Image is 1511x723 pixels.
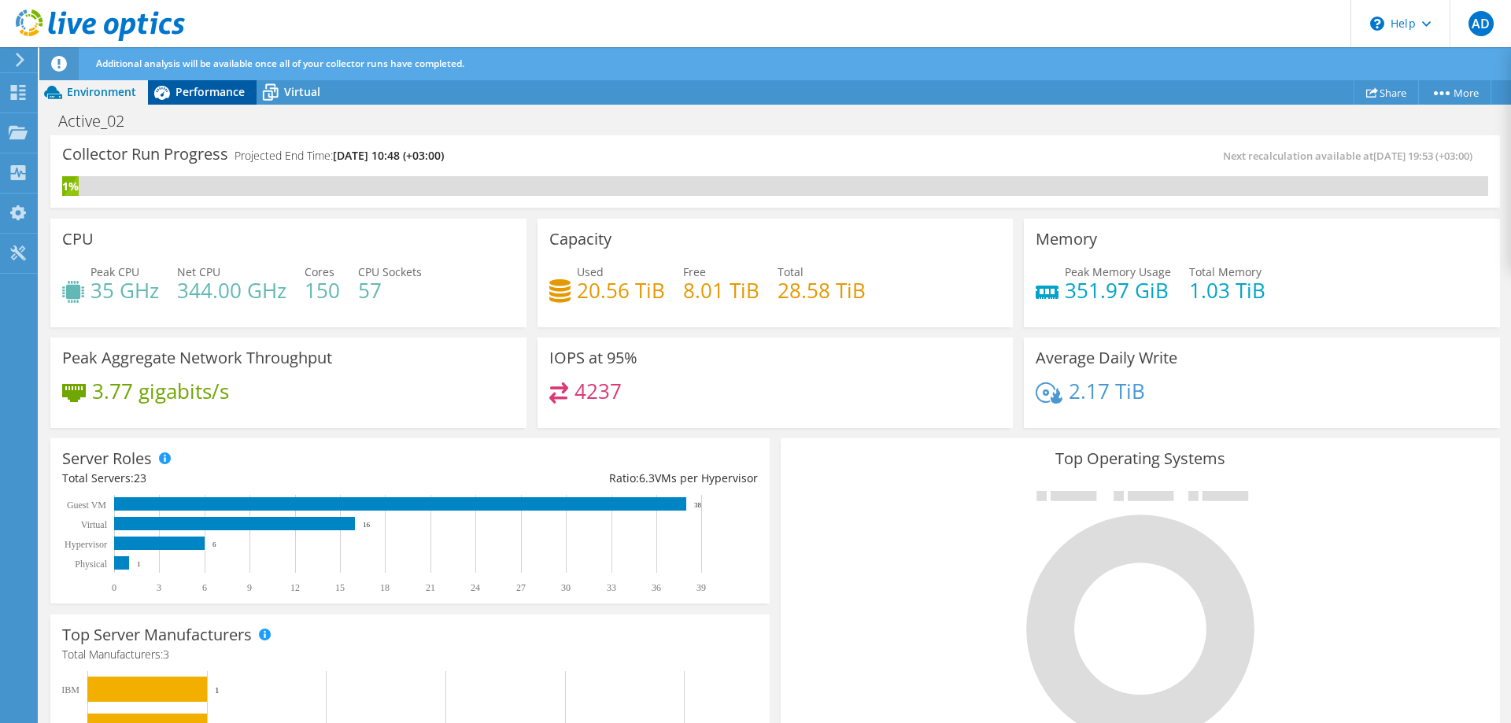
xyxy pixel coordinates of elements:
[92,382,229,400] h4: 3.77 gigabits/s
[410,470,758,487] div: Ratio: VMs per Hypervisor
[426,582,435,593] text: 21
[1065,264,1171,279] span: Peak Memory Usage
[61,684,79,695] text: IBM
[215,685,220,695] text: 1
[91,264,139,279] span: Peak CPU
[75,559,107,570] text: Physical
[1065,282,1171,299] h4: 351.97 GiB
[1223,149,1480,163] span: Next recalculation available at
[1373,149,1472,163] span: [DATE] 19:53 (+03:00)
[778,264,804,279] span: Total
[67,84,136,99] span: Environment
[549,349,637,367] h3: IOPS at 95%
[516,582,526,593] text: 27
[363,521,371,529] text: 16
[561,582,571,593] text: 30
[1036,231,1097,248] h3: Memory
[284,84,320,99] span: Virtual
[1354,80,1419,105] a: Share
[549,231,611,248] h3: Capacity
[96,57,464,70] span: Additional analysis will be available once all of your collector runs have completed.
[694,501,702,509] text: 38
[112,582,116,593] text: 0
[1069,382,1145,400] h4: 2.17 TiB
[574,382,622,400] h4: 4237
[683,264,706,279] span: Free
[137,560,141,568] text: 1
[202,582,207,593] text: 6
[177,264,220,279] span: Net CPU
[358,282,422,299] h4: 57
[247,582,252,593] text: 9
[62,178,79,195] div: 1%
[177,282,286,299] h4: 344.00 GHz
[134,470,146,485] span: 23
[81,519,108,530] text: Virtual
[212,540,216,548] text: 6
[358,264,422,279] span: CPU Sockets
[235,147,444,164] h4: Projected End Time:
[157,582,161,593] text: 3
[471,582,480,593] text: 24
[65,539,107,550] text: Hypervisor
[333,148,444,163] span: [DATE] 10:48 (+03:00)
[683,282,759,299] h4: 8.01 TiB
[652,582,661,593] text: 36
[639,470,655,485] span: 6.3
[62,450,152,467] h3: Server Roles
[175,84,245,99] span: Performance
[335,582,345,593] text: 15
[1418,80,1491,105] a: More
[380,582,390,593] text: 18
[1370,17,1384,31] svg: \n
[778,282,866,299] h4: 28.58 TiB
[792,450,1488,467] h3: Top Operating Systems
[305,264,334,279] span: Cores
[577,282,665,299] h4: 20.56 TiB
[696,582,706,593] text: 39
[51,113,149,130] h1: Active_02
[62,470,410,487] div: Total Servers:
[62,231,94,248] h3: CPU
[62,349,332,367] h3: Peak Aggregate Network Throughput
[62,626,252,644] h3: Top Server Manufacturers
[163,647,169,662] span: 3
[290,582,300,593] text: 12
[305,282,340,299] h4: 150
[67,500,106,511] text: Guest VM
[607,582,616,593] text: 33
[91,282,159,299] h4: 35 GHz
[62,646,758,663] h4: Total Manufacturers:
[1036,349,1177,367] h3: Average Daily Write
[1189,264,1262,279] span: Total Memory
[577,264,604,279] span: Used
[1189,282,1265,299] h4: 1.03 TiB
[1469,11,1494,36] span: AD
